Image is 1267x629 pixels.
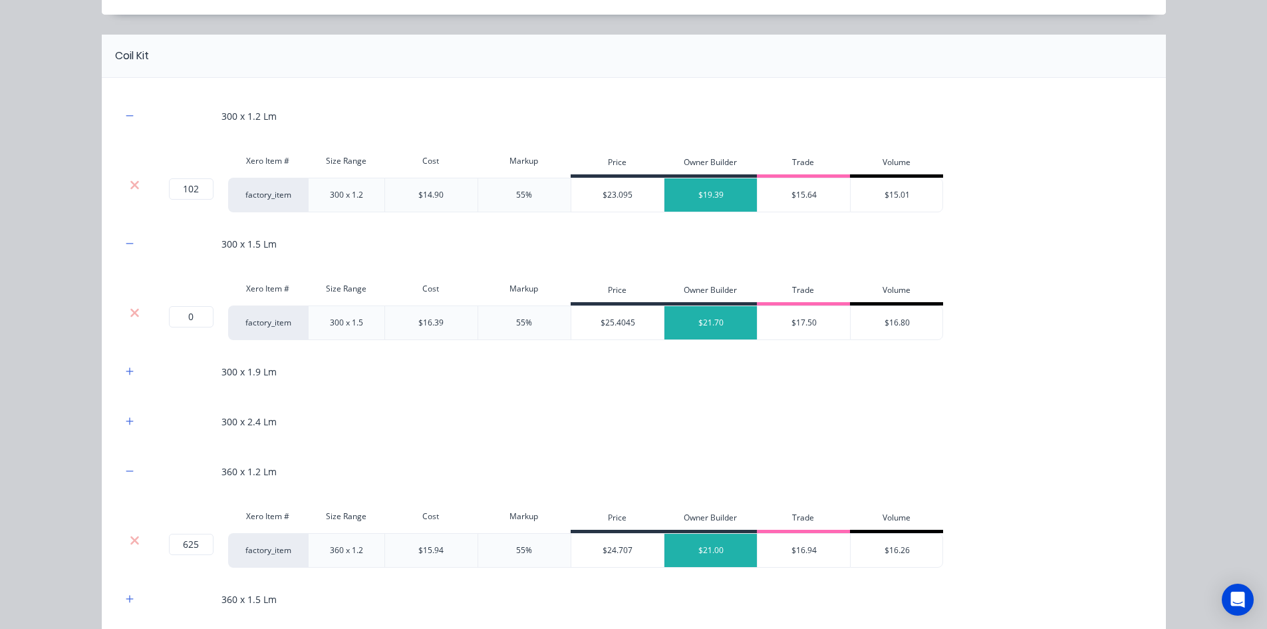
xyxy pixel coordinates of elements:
div: $15.64 [758,178,851,212]
div: $19.39 [664,178,758,212]
div: Cost [384,503,478,530]
div: $16.26 [851,534,944,567]
div: 360 x 1.2 [308,533,384,568]
div: Trade [757,507,850,533]
div: 300 x 1.9 Lm [221,365,277,379]
div: Volume [850,151,943,178]
div: factory_item [228,178,308,212]
div: Cost [384,148,478,174]
div: $21.00 [664,534,758,567]
div: Xero Item # [228,276,308,302]
div: Xero Item # [228,148,308,174]
div: Price [571,279,664,306]
div: 55% [516,317,532,329]
div: $21.70 [664,306,758,339]
div: 300 x 1.5 [308,306,384,340]
div: 55% [516,189,532,201]
div: $14.90 [418,189,444,201]
div: $15.94 [418,544,444,556]
input: ? [169,306,213,327]
div: Owner Builder [664,151,757,178]
div: Price [571,507,664,533]
div: 360 x 1.5 Lm [221,592,277,606]
div: Price [571,151,664,178]
div: Open Intercom Messenger [1222,584,1254,616]
input: ? [169,534,213,555]
div: Volume [850,279,943,306]
div: Coil Kit [115,48,149,64]
div: $17.50 [758,306,851,339]
div: 360 x 1.2 Lm [221,465,277,479]
div: $23.095 [571,178,664,212]
div: Markup [478,148,571,174]
div: Trade [757,151,850,178]
div: 55% [516,544,532,556]
div: factory_item [228,306,308,340]
div: $16.39 [418,317,444,329]
div: $16.94 [758,534,851,567]
div: Owner Builder [664,507,757,533]
div: $24.707 [571,534,664,567]
div: Size Range [308,276,384,302]
div: Trade [757,279,850,306]
div: Markup [478,276,571,302]
div: Size Range [308,503,384,530]
div: 300 x 2.4 Lm [221,415,277,429]
div: Size Range [308,148,384,174]
div: $15.01 [851,178,944,212]
input: ? [169,178,213,200]
div: 300 x 1.2 [308,178,384,212]
div: Markup [478,503,571,530]
div: $16.80 [851,306,944,339]
div: Volume [850,507,943,533]
div: Cost [384,276,478,302]
div: Xero Item # [228,503,308,530]
div: 300 x 1.5 Lm [221,237,277,251]
div: Owner Builder [664,279,757,306]
div: 300 x 1.2 Lm [221,109,277,123]
div: $25.4045 [571,306,664,339]
div: factory_item [228,533,308,568]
